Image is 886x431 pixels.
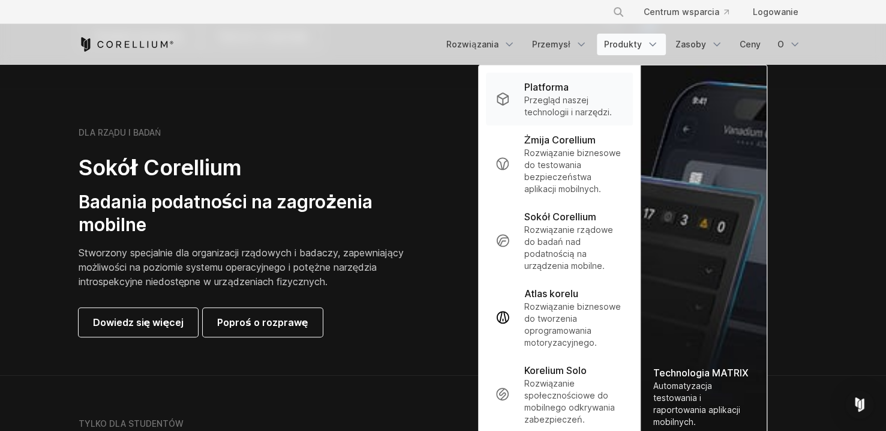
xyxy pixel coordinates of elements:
h3: Badania podatności na zagrożenia mobilne [79,191,415,236]
a: Platforma Przegląd naszej technologii i narzędzi. [486,73,633,125]
a: Ceny [732,34,768,55]
a: Produkty [597,34,666,55]
a: Sokół Corellium Rozwiązanie rządowe do badań nad podatnością na urządzenia mobilne. [486,202,633,279]
p: Rozwiązanie biznesowe do testowania bezpieczeństwa aplikacji mobilnych. [524,147,624,195]
p: Przegląd naszej technologii i narzędzi. [524,94,624,118]
div: Open Intercom Messenger [845,390,874,419]
p: Rozwiązanie rządowe do badań nad podatnością na urządzenia mobilne. [524,224,624,272]
p: Platforma [524,80,569,94]
a: Dowiedz się więcej [79,308,199,337]
div: Navigation Menu [439,34,808,55]
span: Poproś o rozprawę [217,315,308,330]
p: Stworzony specjalnie dla organizacji rządowych i badaczy, zapewniający możliwości na poziomie sys... [79,246,415,289]
div: Navigation Menu [598,1,808,23]
a: Corellium Home [79,37,174,52]
div: Automatyzacja testowania i raportowania aplikacji mobilnych. [653,380,755,428]
p: Żmija Corellium [524,133,596,147]
p: Korelium Solo [524,363,587,378]
h2: Sokół Corellium [79,154,415,181]
a: Poproś o rozprawę [203,308,322,337]
p: Rozwiązanie biznesowe do tworzenia oprogramowania motoryzacyjnego. [524,301,624,349]
a: Logowanie [743,1,808,23]
a: Żmija Corellium Rozwiązanie biznesowe do testowania bezpieczeństwa aplikacji mobilnych. [486,125,633,202]
button: Search [608,1,629,23]
p: Rozwiązanie społecznościowe do mobilnego odkrywania zabezpieczeń. [524,378,624,426]
h6: DLA RZĄDU I BADAŃ [79,127,161,138]
span: Dowiedz się więcej [93,315,184,330]
a: Rozwiązania [439,34,522,55]
a: Zasoby [668,34,730,55]
a: Atlas korelu Rozwiązanie biznesowe do tworzenia oprogramowania motoryzacyjnego. [486,279,633,356]
p: Sokół Corellium [524,209,597,224]
a: Przemysł [525,34,594,55]
h6: TYLKO DLA STUDENTÓW [79,418,184,429]
a: Centrum wsparcia [634,1,738,23]
a: O [770,34,808,55]
p: Atlas korelu [524,286,578,301]
div: Technologia MATRIX [653,366,755,380]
